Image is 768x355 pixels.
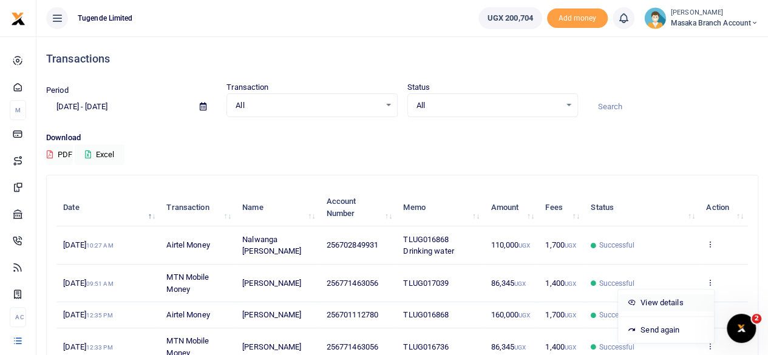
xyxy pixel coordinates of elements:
[242,235,301,256] span: Nalwanga [PERSON_NAME]
[488,12,533,24] span: UGX 200,704
[73,13,138,24] span: Tugende Limited
[327,310,378,319] span: 256701112780
[671,8,758,18] small: [PERSON_NAME]
[11,12,25,26] img: logo-small
[547,13,608,22] a: Add money
[618,294,714,311] a: View details
[46,96,190,117] input: select period
[166,310,209,319] span: Airtel Money
[545,310,576,319] span: 1,700
[491,310,530,319] span: 160,000
[565,312,576,319] small: UGX
[320,189,397,226] th: Account Number: activate to sort column ascending
[491,279,526,288] span: 86,345
[539,189,584,226] th: Fees: activate to sort column ascending
[75,144,124,165] button: Excel
[474,7,547,29] li: Wallet ballance
[46,84,69,96] label: Period
[242,279,301,288] span: [PERSON_NAME]
[160,189,236,226] th: Transaction: activate to sort column ascending
[699,189,748,226] th: Action: activate to sort column ascending
[545,279,576,288] span: 1,400
[403,235,454,256] span: TLUG016868 Drinking water
[327,240,378,249] span: 256702849931
[644,7,758,29] a: profile-user [PERSON_NAME] Masaka Branch Account
[10,307,26,327] li: Ac
[545,240,576,249] span: 1,700
[242,310,301,319] span: [PERSON_NAME]
[752,314,761,323] span: 2
[491,342,526,351] span: 86,345
[403,310,449,319] span: TLUG016868
[236,189,320,226] th: Name: activate to sort column ascending
[166,240,209,249] span: Airtel Money
[618,322,714,339] a: Send again
[565,344,576,351] small: UGX
[166,272,209,294] span: MTN Mobile Money
[86,242,114,249] small: 10:27 AM
[518,312,530,319] small: UGX
[56,189,160,226] th: Date: activate to sort column descending
[86,344,113,351] small: 12:33 PM
[46,52,758,66] h4: Transactions
[63,240,113,249] span: [DATE]
[226,81,268,93] label: Transaction
[727,314,756,343] iframe: Intercom live chat
[63,279,113,288] span: [DATE]
[478,7,542,29] a: UGX 200,704
[484,189,539,226] th: Amount: activate to sort column ascending
[644,7,666,29] img: profile-user
[10,100,26,120] li: M
[86,280,114,287] small: 09:51 AM
[491,240,530,249] span: 110,000
[565,242,576,249] small: UGX
[599,309,634,320] span: Successful
[588,96,758,117] input: Search
[599,342,634,353] span: Successful
[11,13,25,22] a: logo-small logo-large logo-large
[514,344,526,351] small: UGX
[547,8,608,29] li: Toup your wallet
[46,144,73,165] button: PDF
[545,342,576,351] span: 1,400
[242,342,301,351] span: [PERSON_NAME]
[46,132,758,144] p: Download
[514,280,526,287] small: UGX
[547,8,608,29] span: Add money
[599,240,634,251] span: Successful
[518,242,530,249] small: UGX
[584,189,699,226] th: Status: activate to sort column ascending
[599,278,634,289] span: Successful
[671,18,758,29] span: Masaka Branch Account
[416,100,560,112] span: All
[236,100,379,112] span: All
[403,279,449,288] span: TLUG017039
[86,312,113,319] small: 12:35 PM
[63,342,112,351] span: [DATE]
[396,189,484,226] th: Memo: activate to sort column ascending
[565,280,576,287] small: UGX
[327,279,378,288] span: 256771463056
[407,81,430,93] label: Status
[63,310,112,319] span: [DATE]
